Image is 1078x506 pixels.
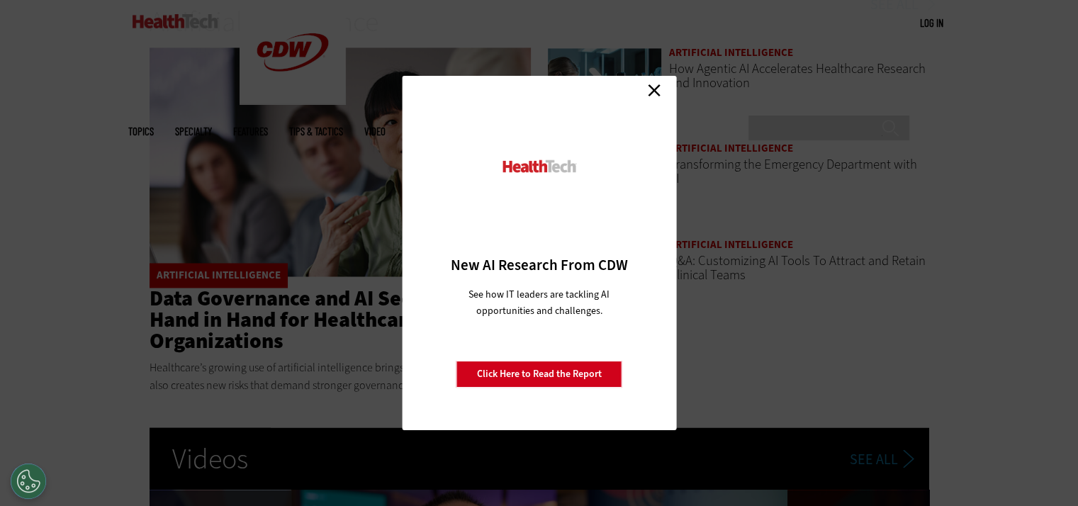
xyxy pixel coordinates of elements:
a: Close [644,79,665,101]
button: Open Preferences [11,463,46,499]
a: Click Here to Read the Report [456,361,622,388]
div: Cookies Settings [11,463,46,499]
p: See how IT leaders are tackling AI opportunities and challenges. [451,286,627,319]
img: HealthTech_0.png [500,159,578,174]
h3: New AI Research From CDW [427,255,651,275]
